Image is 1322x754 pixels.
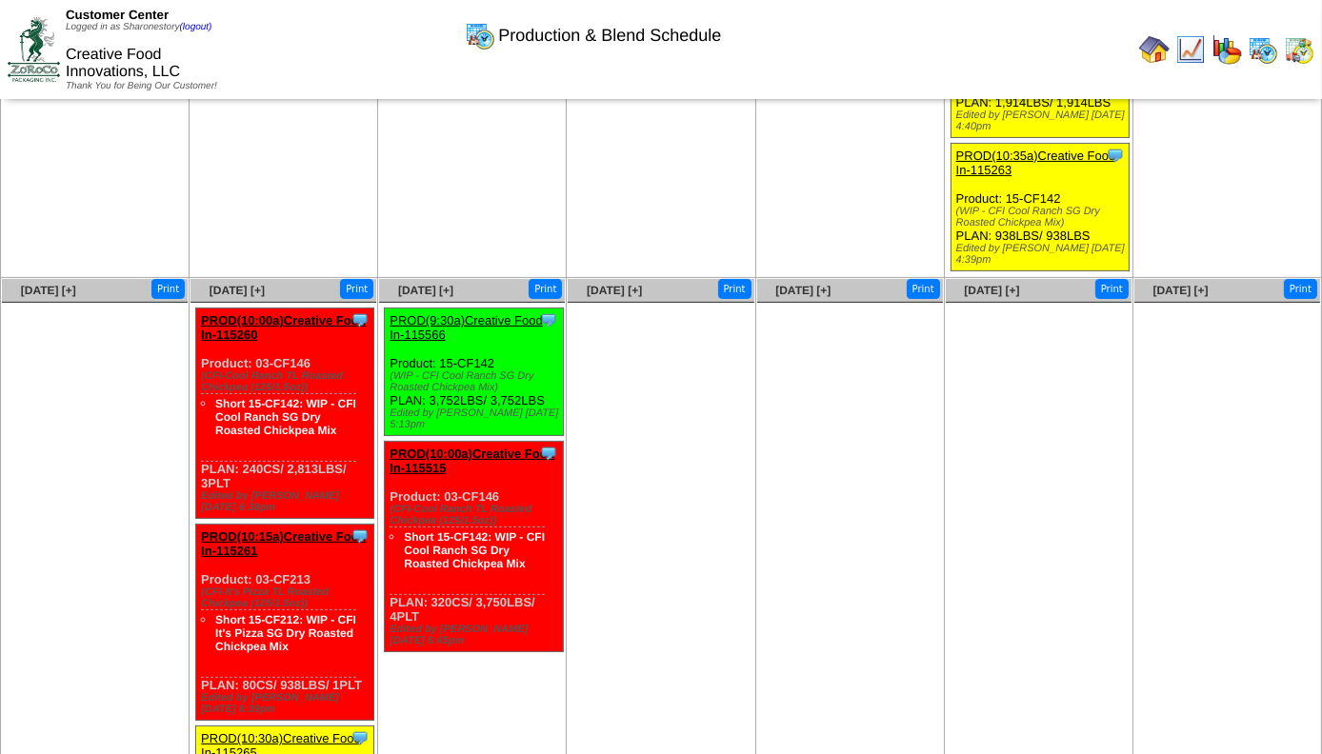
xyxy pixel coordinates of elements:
div: Edited by [PERSON_NAME] [DATE] 5:13pm [390,407,562,430]
span: Creative Food Innovations, LLC [66,47,180,80]
span: Production & Blend Schedule [498,26,721,46]
button: Print [1095,279,1129,299]
img: calendarprod.gif [465,20,495,50]
button: Print [718,279,751,299]
img: line_graph.gif [1175,34,1206,65]
img: Tooltip [1106,146,1125,165]
button: Print [529,279,562,299]
img: calendarprod.gif [1248,34,1278,65]
a: [DATE] [+] [1153,284,1209,297]
img: calendarinout.gif [1284,34,1314,65]
div: Product: 03-CF146 PLAN: 240CS / 2,813LBS / 3PLT [196,308,374,519]
button: Print [151,279,185,299]
img: Tooltip [539,310,558,329]
a: Short 15-CF142: WIP - CFI Cool Ranch SG Dry Roasted Chickpea Mix [215,397,356,437]
span: Customer Center [66,8,169,22]
a: [DATE] [+] [210,284,265,297]
a: [DATE] [+] [21,284,76,297]
a: Short 15-CF142: WIP - CFI Cool Ranch SG Dry Roasted Chickpea Mix [404,530,545,570]
img: Tooltip [539,444,558,463]
div: Edited by [PERSON_NAME] [DATE] 6:38pm [201,490,373,513]
a: (logout) [180,22,212,32]
img: ZoRoCo_Logo(Green%26Foil)%20jpg.webp [8,17,60,81]
a: PROD(10:00a)Creative Food In-115260 [201,313,366,342]
a: [DATE] [+] [398,284,453,297]
img: Tooltip [351,728,370,747]
span: Logged in as Sharonestory [66,22,211,32]
img: Tooltip [351,526,370,546]
a: [DATE] [+] [964,284,1019,297]
div: Edited by [PERSON_NAME] [DATE] 4:39pm [956,243,1129,266]
img: graph.gif [1212,34,1242,65]
a: PROD(10:15a)Creative Food In-115261 [201,529,366,558]
span: Thank You for Being Our Customer! [66,81,217,91]
div: Edited by [PERSON_NAME] [DATE] 4:40pm [956,109,1129,132]
a: [DATE] [+] [587,284,642,297]
div: Product: 15-CF142 PLAN: 3,752LBS / 3,752LBS [385,308,563,436]
div: (CFI-Cool Ranch TL Roasted Chickpea (125/1.5oz)) [201,370,373,393]
div: (CFI-It's Pizza TL Roasted Chickpea (125/1.5oz)) [201,586,373,609]
a: [DATE] [+] [775,284,831,297]
a: PROD(9:30a)Creative Food In-115566 [390,313,542,342]
div: (WIP - CFI Cool Ranch SG Dry Roasted Chickpea Mix) [390,370,562,393]
a: PROD(10:00a)Creative Food In-115515 [390,446,554,475]
div: Edited by [PERSON_NAME] [DATE] 6:39pm [201,692,373,715]
div: Edited by [PERSON_NAME] [DATE] 6:45pm [390,624,562,646]
div: (CFI-Cool Ranch TL Roasted Chickpea (125/1.5oz)) [390,504,562,526]
button: Print [340,279,373,299]
div: Product: 15-CF142 PLAN: 938LBS / 938LBS [951,144,1129,271]
div: Product: 03-CF213 PLAN: 80CS / 938LBS / 1PLT [196,525,374,721]
div: (WIP - CFI Cool Ranch SG Dry Roasted Chickpea Mix) [956,206,1129,228]
button: Print [1284,279,1317,299]
button: Print [907,279,940,299]
img: home.gif [1139,34,1170,65]
a: PROD(10:35a)Creative Food In-115263 [956,149,1116,177]
a: Short 15-CF212: WIP - CFI It's Pizza SG Dry Roasted Chickpea Mix [215,613,356,653]
img: Tooltip [351,310,370,329]
div: Product: 03-CF146 PLAN: 320CS / 3,750LBS / 4PLT [385,442,563,652]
